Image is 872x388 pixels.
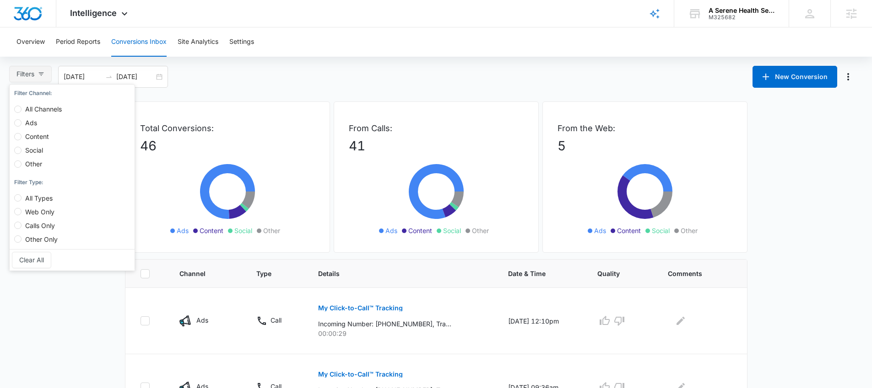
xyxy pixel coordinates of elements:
[16,69,34,79] span: Filters
[64,72,102,82] input: Start date
[22,208,58,216] span: Web Only
[91,53,98,60] img: tab_keywords_by_traffic_grey.svg
[408,226,432,235] span: Content
[12,252,51,268] button: Clear All
[70,8,117,18] span: Intelligence
[22,235,61,243] span: Other Only
[179,269,221,278] span: Channel
[196,315,208,325] p: Ads
[753,66,837,88] button: New Conversion
[318,269,473,278] span: Details
[22,105,65,113] span: All Channels
[318,371,403,377] p: My Click-to-Call™ Tracking
[256,269,283,278] span: Type
[318,329,486,338] p: 00:00:29
[14,178,130,187] div: Filter Type :
[681,226,698,235] span: Other
[22,222,59,229] span: Calls Only
[35,54,82,60] div: Domain Overview
[443,226,461,235] span: Social
[841,69,856,84] button: Manage Numbers
[15,24,22,31] img: website_grey.svg
[709,7,775,14] div: account name
[318,319,451,329] p: Incoming Number: [PHONE_NUMBER], Tracking Number: [PHONE_NUMBER], Ring To: [PHONE_NUMBER], Caller...
[22,133,53,140] span: Content
[472,226,489,235] span: Other
[594,226,606,235] span: Ads
[349,136,524,155] p: 41
[25,53,32,60] img: tab_domain_overview_orange.svg
[140,136,315,155] p: 46
[22,194,56,202] span: All Types
[318,305,403,311] p: My Click-to-Call™ Tracking
[19,255,44,265] span: Clear All
[22,119,41,127] span: Ads
[673,314,688,328] button: Edit Comments
[16,27,45,57] button: Overview
[229,27,254,57] button: Settings
[652,226,670,235] span: Social
[318,297,403,319] button: My Click-to-Call™ Tracking
[349,122,524,134] p: From Calls:
[668,269,719,278] span: Comments
[15,15,22,22] img: logo_orange.svg
[597,269,633,278] span: Quality
[558,136,732,155] p: 5
[22,146,47,154] span: Social
[116,72,154,82] input: End date
[14,89,130,98] div: Filter Channel :
[24,24,101,31] div: Domain: [DOMAIN_NAME]
[263,226,280,235] span: Other
[9,66,52,82] button: Filters
[111,27,167,57] button: Conversions Inbox
[558,122,732,134] p: From the Web:
[271,315,282,325] p: Call
[56,27,100,57] button: Period Reports
[26,15,45,22] div: v 4.0.25
[177,226,189,235] span: Ads
[385,226,397,235] span: Ads
[508,269,562,278] span: Date & Time
[140,122,315,134] p: Total Conversions:
[709,14,775,21] div: account id
[22,160,46,168] span: Other
[200,226,223,235] span: Content
[497,288,586,354] td: [DATE] 12:10pm
[234,226,252,235] span: Social
[105,73,113,80] span: swap-right
[178,27,218,57] button: Site Analytics
[617,226,641,235] span: Content
[105,73,113,80] span: to
[101,54,154,60] div: Keywords by Traffic
[318,363,403,385] button: My Click-to-Call™ Tracking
